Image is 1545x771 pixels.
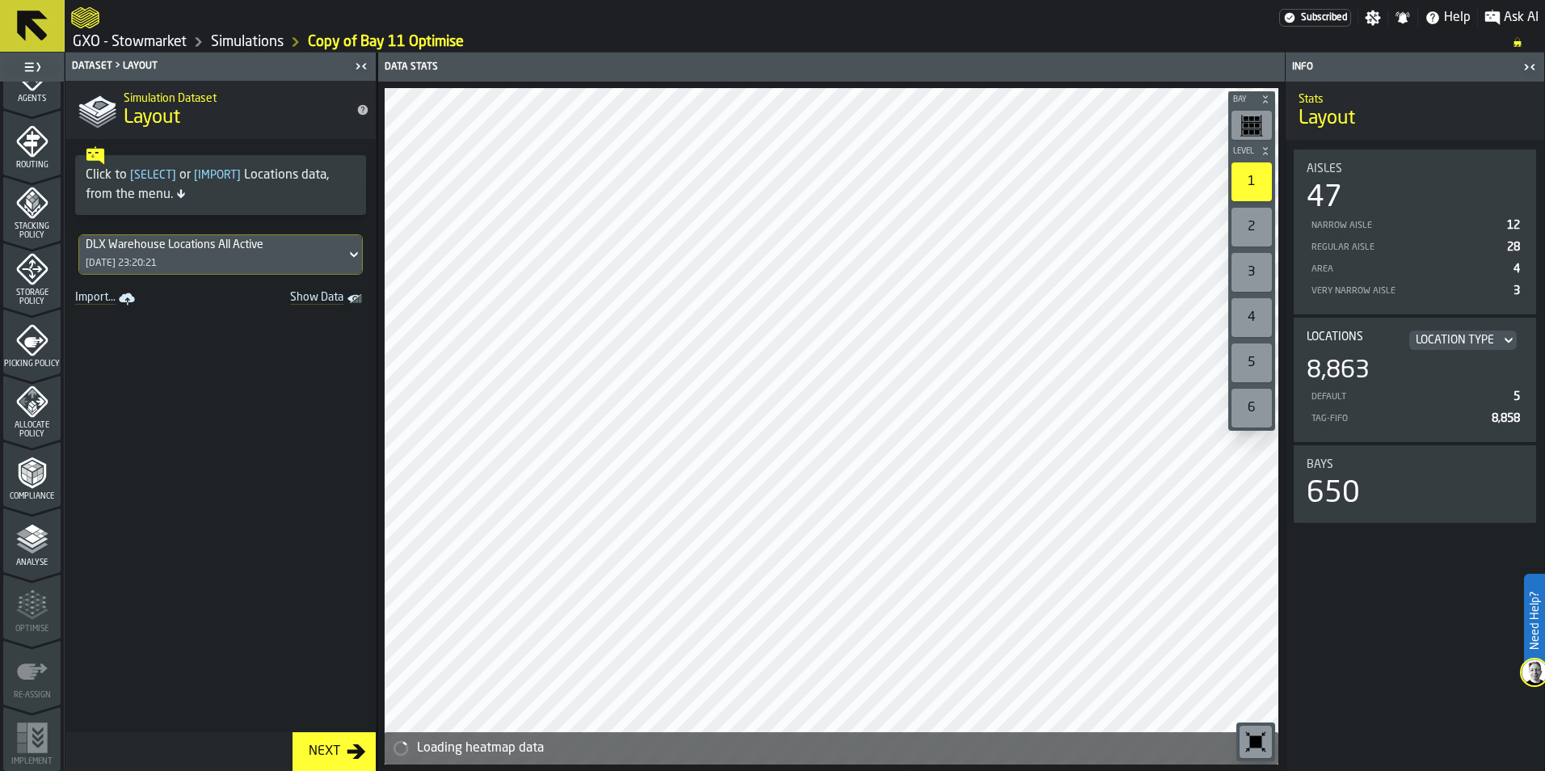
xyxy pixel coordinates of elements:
header: Data Stats [378,53,1285,82]
span: Aisles [1307,162,1342,175]
li: menu Agents [3,44,61,108]
div: 5 [1231,343,1272,382]
div: Title [1307,458,1523,471]
header: Info [1286,53,1544,82]
a: link-to-/wh/i/1f322264-80fa-4175-88bb-566e6213dfa5/import/layout/ [69,288,145,310]
span: Show Data [234,291,343,307]
div: DropdownMenuValue-7ec28bf0-96f1-46ce-b11e-fd0d3188325f [86,238,339,251]
a: link-to-/wh/i/1f322264-80fa-4175-88bb-566e6213dfa5 [73,33,187,51]
div: Title [1307,331,1523,350]
div: button-toolbar-undefined [1228,295,1275,340]
span: Re-assign [3,691,61,700]
span: Ask AI [1504,8,1539,27]
div: Title [1307,162,1523,175]
span: 3 [1513,285,1520,297]
span: Layout [1299,106,1355,132]
div: button-toolbar-undefined [1228,340,1275,385]
label: button-toggle-Help [1418,8,1477,27]
button: button- [1228,143,1275,159]
span: Stacking Policy [3,222,61,240]
header: Dataset > Layout [65,53,376,81]
li: menu Analyse [3,508,61,572]
li: menu Re-assign [3,640,61,705]
span: Analyse [3,558,61,567]
div: 8,863 [1307,356,1370,385]
label: button-toggle-Ask AI [1478,8,1545,27]
a: toggle-dataset-table-Show Data [227,288,373,310]
div: title-Layout [1286,82,1544,140]
span: Optimise [3,625,61,634]
div: StatList-item-Narrow Aisle [1307,214,1523,236]
div: stat- [1294,318,1536,442]
span: Subscribed [1301,12,1347,23]
span: Agents [3,95,61,103]
span: 28 [1507,242,1520,253]
span: Bays [1307,458,1333,471]
li: menu Implement [3,706,61,771]
div: Regular Aisle [1310,242,1501,253]
span: Level [1230,147,1257,156]
div: Area [1310,264,1507,275]
div: button-toolbar-undefined [1236,723,1275,761]
span: Routing [3,161,61,170]
div: 3 [1231,253,1272,292]
label: button-toggle-Close me [1518,57,1541,77]
div: Loading heatmap data [417,739,1272,758]
a: logo-header [388,729,479,761]
div: StatList-item-DEFAULT [1307,385,1523,407]
div: button-toolbar-undefined [1228,204,1275,250]
div: 47 [1307,182,1342,214]
div: Click to or Locations data, from the menu. [86,166,356,204]
svg: Reset zoom and position [1243,729,1269,755]
div: StatList-item-Area [1307,258,1523,280]
div: StatList-item-TAG-FIFO [1307,407,1523,429]
span: Select [127,170,179,181]
span: ] [172,170,176,181]
div: Menu Subscription [1279,9,1351,27]
div: alert-Loading heatmap data [385,732,1278,765]
span: 12 [1507,220,1520,231]
button: button- [1228,91,1275,107]
button: button-Next [293,732,376,771]
label: button-toggle-Close me [350,57,373,76]
label: button-toggle-Notifications [1388,10,1417,26]
div: StatList-item-Very Narrow Aisle [1307,280,1523,301]
div: Very Narrow Aisle [1310,286,1507,297]
span: Help [1444,8,1471,27]
span: Compliance [3,492,61,501]
h2: Sub Title [1299,90,1531,106]
nav: Breadcrumb [71,32,1539,52]
div: Locations [1307,331,1400,350]
div: DropdownMenuValue-LOCATION_RACKING_TYPE [1416,334,1494,347]
span: Allocate Policy [3,421,61,439]
span: ] [237,170,241,181]
div: [DATE] 23:20:21 [86,258,157,269]
label: button-toggle-Toggle Full Menu [3,56,61,78]
a: link-to-/wh/i/1f322264-80fa-4175-88bb-566e6213dfa5/settings/billing [1279,9,1351,27]
div: DropdownMenuValue-LOCATION_RACKING_TYPE [1406,331,1520,350]
li: menu Routing [3,110,61,175]
div: title-Layout [65,81,376,139]
span: Implement [3,757,61,766]
li: menu Optimise [3,574,61,638]
h2: Sub Title [124,89,343,105]
span: 5 [1513,391,1520,402]
div: stat-Bays [1294,445,1536,523]
li: menu Allocate Policy [3,375,61,440]
div: StatList-item-Regular Aisle [1307,236,1523,258]
div: button-toolbar-undefined [1228,385,1275,431]
div: DEFAULT [1310,392,1507,402]
span: 8,858 [1492,413,1520,424]
div: button-toolbar-undefined [1228,159,1275,204]
label: Need Help? [1526,575,1543,666]
span: Picking Policy [3,360,61,369]
div: DropdownMenuValue-7ec28bf0-96f1-46ce-b11e-fd0d3188325f[DATE] 23:20:21 [78,234,363,275]
div: TAG-FIFO [1310,414,1485,424]
div: Info [1289,61,1518,73]
span: [ [130,170,134,181]
div: Data Stats [381,61,833,73]
li: menu Storage Policy [3,242,61,307]
div: 1 [1231,162,1272,201]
